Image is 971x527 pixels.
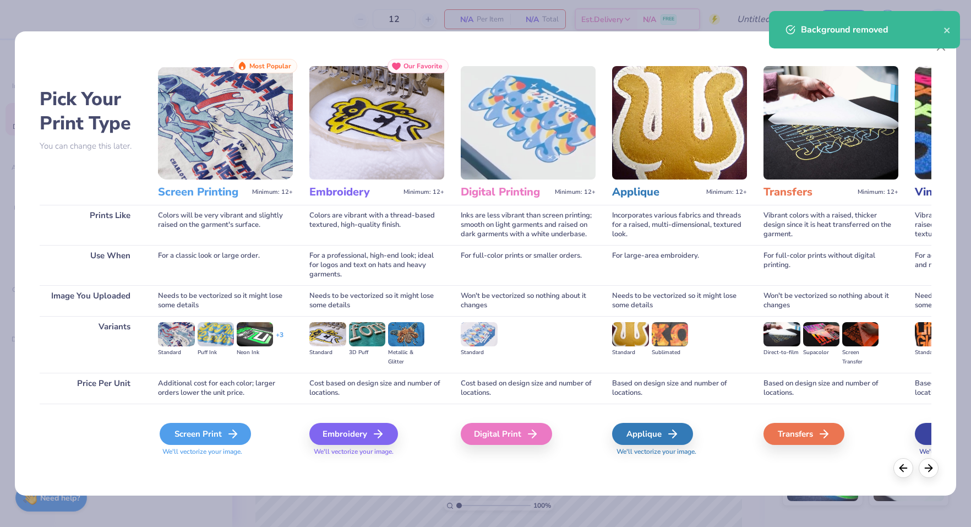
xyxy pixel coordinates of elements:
[555,188,596,196] span: Minimum: 12+
[237,348,273,357] div: Neon Ink
[763,285,898,316] div: Won't be vectorized so nothing about it changes
[652,348,688,357] div: Sublimated
[763,245,898,285] div: For full-color prints without digital printing.
[158,245,293,285] div: For a classic look or large order.
[915,348,951,357] div: Standard
[842,348,879,367] div: Screen Transfer
[612,205,747,245] div: Incorporates various fabrics and threads for a raised, multi-dimensional, textured look.
[858,188,898,196] span: Minimum: 12+
[158,373,293,404] div: Additional cost for each color; larger orders lower the unit price.
[763,373,898,404] div: Based on design size and number of locations.
[158,447,293,457] span: We'll vectorize your image.
[763,348,800,357] div: Direct-to-film
[461,423,552,445] div: Digital Print
[40,373,141,404] div: Price Per Unit
[349,322,385,346] img: 3D Puff
[309,245,444,285] div: For a professional, high-end look; ideal for logos and text on hats and heavy garments.
[461,66,596,180] img: Digital Printing
[249,62,291,70] span: Most Popular
[612,185,702,199] h3: Applique
[801,23,943,36] div: Background removed
[198,322,234,346] img: Puff Ink
[461,285,596,316] div: Won't be vectorized so nothing about it changes
[652,322,688,346] img: Sublimated
[706,188,747,196] span: Minimum: 12+
[461,245,596,285] div: For full-color prints or smaller orders.
[943,23,951,36] button: close
[309,66,444,180] img: Embroidery
[915,322,951,346] img: Standard
[40,245,141,285] div: Use When
[612,285,747,316] div: Needs to be vectorized so it might lose some details
[276,330,283,349] div: + 3
[803,322,839,346] img: Supacolor
[158,66,293,180] img: Screen Printing
[612,447,747,457] span: We'll vectorize your image.
[612,423,693,445] div: Applique
[158,348,194,357] div: Standard
[309,373,444,404] div: Cost based on design size and number of locations.
[158,285,293,316] div: Needs to be vectorized so it might lose some details
[763,185,853,199] h3: Transfers
[309,348,346,357] div: Standard
[158,322,194,346] img: Standard
[388,348,424,367] div: Metallic & Glitter
[388,322,424,346] img: Metallic & Glitter
[252,188,293,196] span: Minimum: 12+
[763,66,898,180] img: Transfers
[309,423,398,445] div: Embroidery
[309,447,444,457] span: We'll vectorize your image.
[309,322,346,346] img: Standard
[612,66,747,180] img: Applique
[40,205,141,245] div: Prints Like
[40,285,141,316] div: Image You Uploaded
[461,348,497,357] div: Standard
[403,188,444,196] span: Minimum: 12+
[309,205,444,245] div: Colors are vibrant with a thread-based textured, high-quality finish.
[842,322,879,346] img: Screen Transfer
[461,185,550,199] h3: Digital Printing
[403,62,443,70] span: Our Favorite
[160,423,251,445] div: Screen Print
[158,205,293,245] div: Colors will be very vibrant and slightly raised on the garment's surface.
[803,348,839,357] div: Supacolor
[349,348,385,357] div: 3D Puff
[40,142,141,151] p: You can change this later.
[40,87,141,135] h2: Pick Your Print Type
[612,373,747,404] div: Based on design size and number of locations.
[309,285,444,316] div: Needs to be vectorized so it might lose some details
[461,322,497,346] img: Standard
[309,185,399,199] h3: Embroidery
[763,423,844,445] div: Transfers
[763,322,800,346] img: Direct-to-film
[612,348,648,357] div: Standard
[461,373,596,404] div: Cost based on design size and number of locations.
[612,322,648,346] img: Standard
[198,348,234,357] div: Puff Ink
[461,205,596,245] div: Inks are less vibrant than screen printing; smooth on light garments and raised on dark garments ...
[612,245,747,285] div: For large-area embroidery.
[40,316,141,373] div: Variants
[158,185,248,199] h3: Screen Printing
[763,205,898,245] div: Vibrant colors with a raised, thicker design since it is heat transferred on the garment.
[237,322,273,346] img: Neon Ink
